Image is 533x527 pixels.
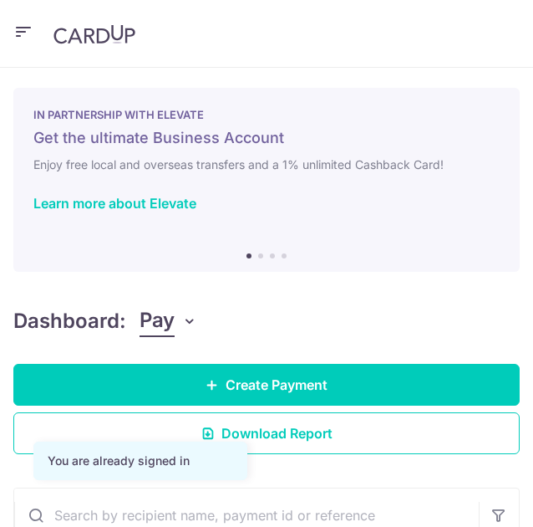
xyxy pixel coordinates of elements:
[13,308,126,335] h4: Dashboard:
[33,128,500,148] h5: Get the ultimate Business Account
[48,453,233,469] div: You are already signed in
[140,305,175,337] span: Pay
[426,477,516,519] iframe: Opens a widget where you can find more information
[53,24,135,44] img: CardUp
[33,108,500,121] p: IN PARTNERSHIP WITH ELEVATE
[13,364,520,406] a: Create Payment
[140,305,197,337] button: Pay
[13,412,520,454] a: Download Report
[33,195,196,212] a: Learn more about Elevate
[226,375,327,395] span: Create Payment
[221,423,332,443] span: Download Report
[33,155,500,175] h6: Enjoy free local and overseas transfers and a 1% unlimited Cashback Card!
